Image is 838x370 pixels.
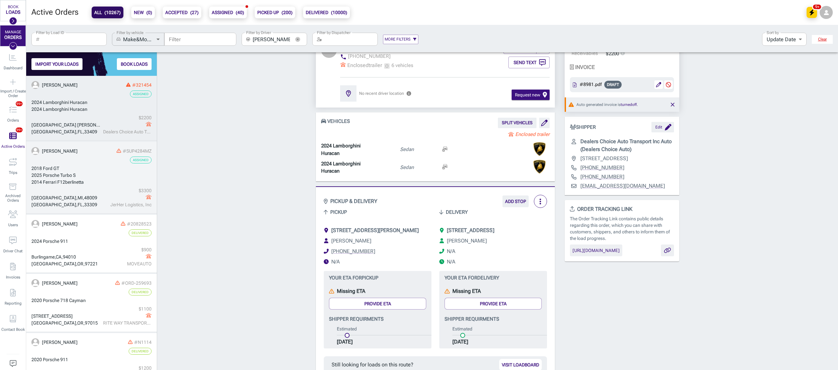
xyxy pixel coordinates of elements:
span: Orders [7,118,19,123]
div: Marcel Savin [42,221,78,227]
b: ASSIGNED [212,8,244,16]
span: Assigned [133,92,149,96]
span: Reporting [5,301,22,306]
span: 97221 [85,261,98,266]
p: Sedan [378,164,436,171]
span: Invoices [6,275,20,279]
span: No recent driver location [359,90,404,97]
button: Edit [651,122,674,132]
a: [PHONE_NUMBER] [580,164,624,172]
span: N/A [447,248,455,254]
span: 2014 [31,179,42,185]
div: MOVEAUTO [103,261,152,267]
div: MANAGE [5,30,21,35]
span: [GEOGRAPHIC_DATA] [31,261,76,266]
span: [GEOGRAPHIC_DATA] [31,129,76,134]
button: turnedoff. [621,101,638,108]
p: Missing ETA [452,287,481,295]
span: VEHICLES [321,118,350,138]
div: $ 2200 [103,114,152,121]
span: 2025 [31,173,42,178]
p: [STREET_ADDRESS] [580,155,628,162]
span: OR [77,261,83,266]
span: , [83,320,85,326]
div: [STREET_ADDRESS] [31,313,101,320]
span: Shipper requirments [445,315,542,323]
p: 2024 Lamborghini Huracan [321,142,378,157]
div: Copy link [661,244,674,256]
div: ORDERS [4,35,22,40]
button: MORE FILTERS [383,35,418,44]
p: Enclosed trailer [340,61,382,69]
div: $ 900 [103,246,152,253]
span: Ferrari F12berlinetta [43,179,84,185]
button: Provide ETA [329,298,426,310]
button: SEND TEXT [508,57,550,68]
span: Receivables [572,49,598,57]
button: ACCEPTED(27) [163,7,201,18]
span: Porsche 911 [43,357,68,362]
span: Driver Chat [3,249,23,253]
span: Lamborghini Huracan [43,100,87,105]
div: LOADS [6,9,20,15]
img: lamborghini-logo.png [529,159,550,175]
div: Marcel Savin [42,82,78,89]
p: Enclosed trailer [508,131,550,138]
span: ( 200 ) [282,10,293,15]
span: CA [56,254,62,260]
p: Dealers Choice Auto Transport Inc Auto (Dealers Choice Auto) [580,138,674,153]
span: #N1114 [134,340,152,345]
b: PICKED UP [257,8,293,16]
span: Porsche 911 [43,239,68,244]
svg: Send request to the user's app. If logged in, the app will ask for the current location only once. [407,91,411,96]
p: Auto generated invoice is [576,101,638,108]
span: 2020 [31,298,42,303]
button: Provide ETA [445,298,542,310]
span: [STREET_ADDRESS][PERSON_NAME] [331,227,419,233]
p: Sedan [378,146,436,153]
button: ALL(10267) [92,7,123,18]
span: , [83,202,84,207]
a: Marcel Savin#SUP4284MZAssigned2018 Ford GT2025 Porsche Turbo S2014 Ferrari F12berlinetta[GEOGRAPH... [26,142,157,214]
span: [PERSON_NAME] [447,238,487,244]
span: Assigned [133,158,149,162]
span: Delivered [132,231,149,235]
span: SHIPPER [570,124,596,131]
label: Filter by Driver [246,30,271,35]
span: 2018 [31,166,42,171]
button: IMPORT YOUR LOADS [31,58,82,70]
span: #ORD-259693 [121,280,152,286]
button: Make edit [654,80,663,89]
a: [PHONE_NUMBER] [331,247,375,255]
span: ( 10000 ) [331,10,347,15]
p: [DATE] [337,338,426,346]
button: BOOK LOADS [117,58,152,70]
span: , [76,202,78,207]
span: Trips [9,170,17,175]
p: 2024 Lamborghini Huracan [321,160,378,175]
b: INVOICE [575,64,595,70]
a: [PHONE_NUMBER] [340,52,391,60]
span: 33309 [84,202,97,207]
b: NEW [134,8,152,16]
div: JerHer Logistics, Inc [103,201,152,208]
span: [GEOGRAPHIC_DATA] [31,195,76,200]
div: $ 1100 [103,306,152,312]
span: , [76,195,78,200]
label: Filter by vehicle [117,30,144,35]
div: Marcel Savin [42,280,78,287]
span: , [83,261,85,266]
span: Dashboard [4,66,23,70]
b: ALL [94,8,121,16]
span: [STREET_ADDRESS] [447,227,494,233]
span: FL [78,202,83,207]
div: Make&Model [123,33,164,46]
span: , [76,129,78,134]
span: , [62,254,63,260]
span: MI [78,195,83,200]
img: operable.svg [442,164,448,170]
p: Estimated [337,326,426,332]
span: ( 0 ) [146,10,152,15]
p: Missing ETA [337,287,365,295]
span: FL [78,129,83,134]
